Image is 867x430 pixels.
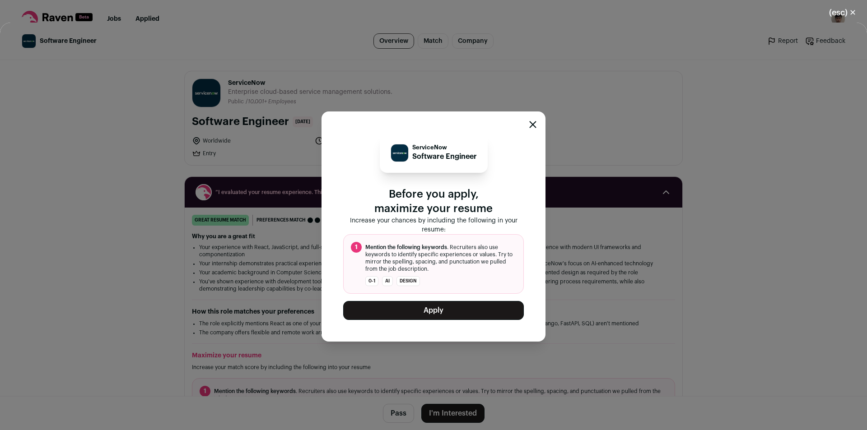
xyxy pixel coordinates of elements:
[365,244,516,273] span: . Recruiters also use keywords to identify specific experiences or values. Try to mirror the spel...
[351,242,362,253] span: 1
[343,187,524,216] p: Before you apply, maximize your resume
[365,276,378,286] li: 0-1
[365,245,447,250] span: Mention the following keywords
[382,276,393,286] li: AI
[391,144,408,162] img: 29f85fd8b287e9f664a2b1c097d31c015b81325739a916a8fbde7e2e4cbfa6b3.jpg
[343,216,524,234] p: Increase your chances by including the following in your resume:
[412,151,477,162] p: Software Engineer
[343,301,524,320] button: Apply
[529,121,536,128] button: Close modal
[818,3,867,23] button: Close modal
[412,144,477,151] p: ServiceNow
[396,276,420,286] li: design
